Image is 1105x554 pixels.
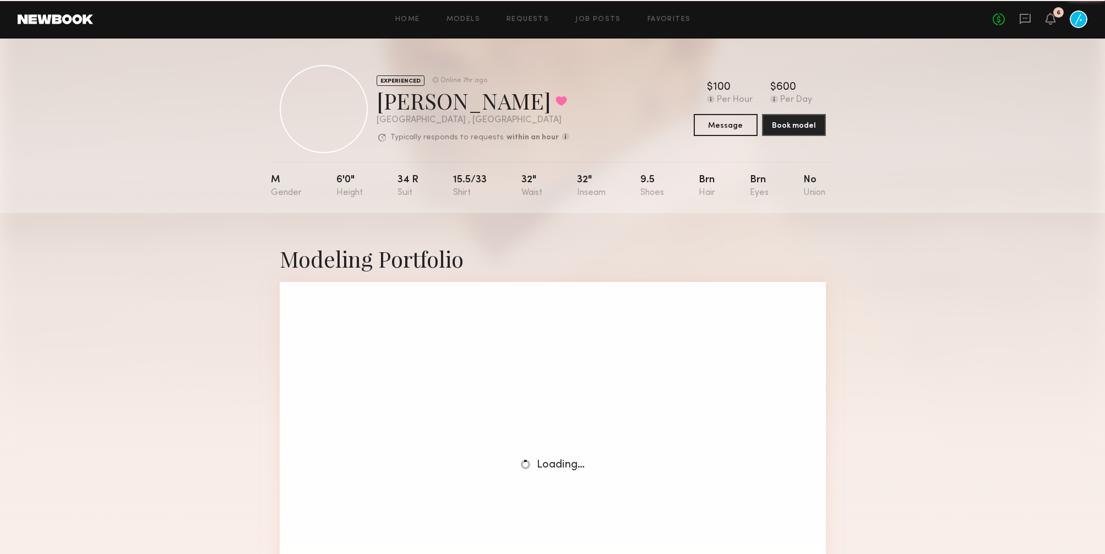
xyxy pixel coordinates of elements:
[707,82,713,93] div: $
[395,16,420,23] a: Home
[507,134,559,142] b: within an hour
[776,82,796,93] div: 600
[803,175,825,198] div: No
[537,460,585,470] span: Loading…
[447,16,480,23] a: Models
[521,175,542,198] div: 32"
[750,175,769,198] div: Brn
[453,175,487,198] div: 15.5/33
[377,116,569,125] div: [GEOGRAPHIC_DATA] , [GEOGRAPHIC_DATA]
[390,134,504,142] p: Typically responds to requests
[1057,10,1060,16] div: 6
[694,114,758,136] button: Message
[507,16,549,23] a: Requests
[336,175,363,198] div: 6'0"
[398,175,418,198] div: 34 r
[780,95,812,105] div: Per Day
[577,175,606,198] div: 32"
[280,244,826,273] div: Modeling Portfolio
[717,95,753,105] div: Per Hour
[440,77,487,84] div: Online 7hr ago
[377,86,569,115] div: [PERSON_NAME]
[762,114,826,136] button: Book model
[647,16,691,23] a: Favorites
[699,175,715,198] div: Brn
[713,82,731,93] div: 100
[640,175,664,198] div: 9.5
[377,75,424,86] div: EXPERIENCED
[575,16,621,23] a: Job Posts
[271,175,302,198] div: M
[770,82,776,93] div: $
